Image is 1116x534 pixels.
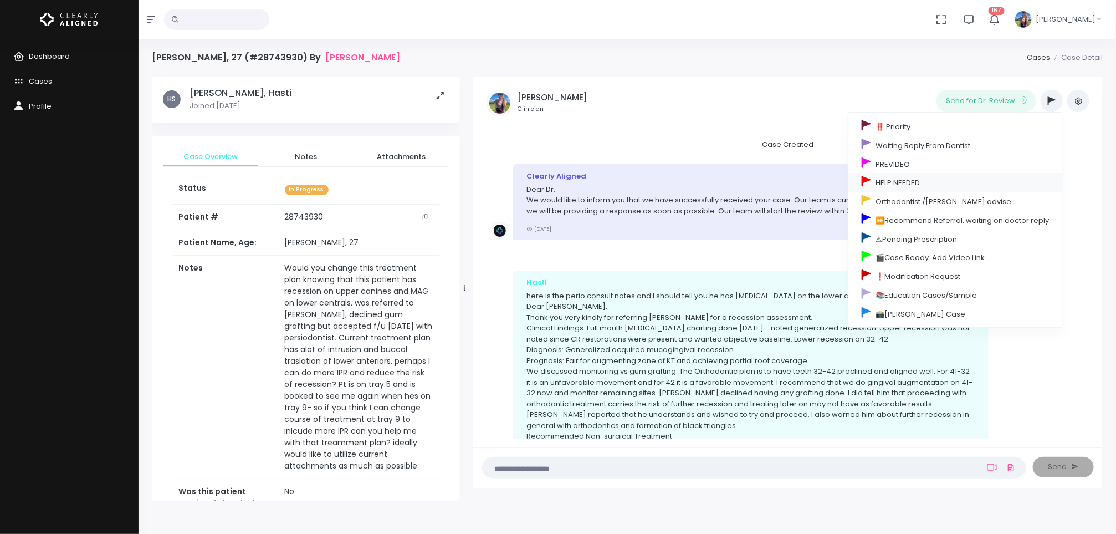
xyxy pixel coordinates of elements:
p: Joined [DATE] [190,100,291,111]
span: 167 [989,7,1005,15]
span: Profile [29,101,52,111]
a: HELP NEEDED [848,173,1062,192]
span: Case Created [749,136,827,153]
td: [PERSON_NAME], 27 [278,230,440,256]
td: Would you change this treatment plan knowing that this patient has recession on upper canines and... [278,256,440,479]
th: Patient # [172,204,278,230]
a: ‼️ Priority [848,117,1062,136]
span: Attachments [362,151,440,162]
a: 📚Education Cases/Sample [848,285,1062,304]
h5: [PERSON_NAME], Hasti [190,88,291,99]
span: In Progress [285,185,329,195]
p: here is the perio consult notes and I should tell you he has [MEDICAL_DATA] on the lower arch: De... [526,291,975,485]
span: Case Overview [172,151,249,162]
span: [PERSON_NAME] [1036,14,1095,25]
th: Patient Name, Age: [172,230,278,256]
p: Dear Dr. We would like to inform you that we have successfully received your case. Our team is cu... [526,184,975,217]
a: [PERSON_NAME] [325,52,400,63]
td: 28743930 [278,205,440,230]
div: scrollable content [152,77,460,501]
a: Add Files [1004,457,1017,477]
div: Clearly Aligned [526,171,975,182]
span: Cases [29,76,52,87]
a: ⚠Pending Prescription [848,229,1062,248]
span: HS [163,90,181,108]
th: Status [172,176,278,204]
a: Cases [1027,52,1050,63]
small: [DATE] [526,225,551,232]
span: Dashboard [29,51,70,62]
a: Orthodontist /[PERSON_NAME] advise [848,192,1062,211]
button: Send for Dr. Review [936,90,1036,112]
li: Case Detail [1050,52,1103,63]
a: 📸[PERSON_NAME] Case [848,304,1062,323]
h4: [PERSON_NAME], 27 (#28743930) By [152,52,400,63]
h5: [PERSON_NAME] [518,93,587,103]
span: Notes [267,151,345,162]
div: Hasti [526,277,975,288]
small: Clinician [518,105,587,114]
a: 🎬Case Ready. Add Video Link [848,248,1062,267]
a: ⏩Recommend Referral, waiting on doctor reply [848,210,1062,229]
th: Notes [172,256,278,479]
a: ❗Modification Request [848,267,1062,286]
a: PREVIDEO [848,154,1062,173]
img: Logo Horizontal [40,8,98,31]
a: Add Loom Video [985,463,1000,472]
a: Waiting Reply From Dentist [848,135,1062,154]
img: Header Avatar [1013,9,1033,29]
